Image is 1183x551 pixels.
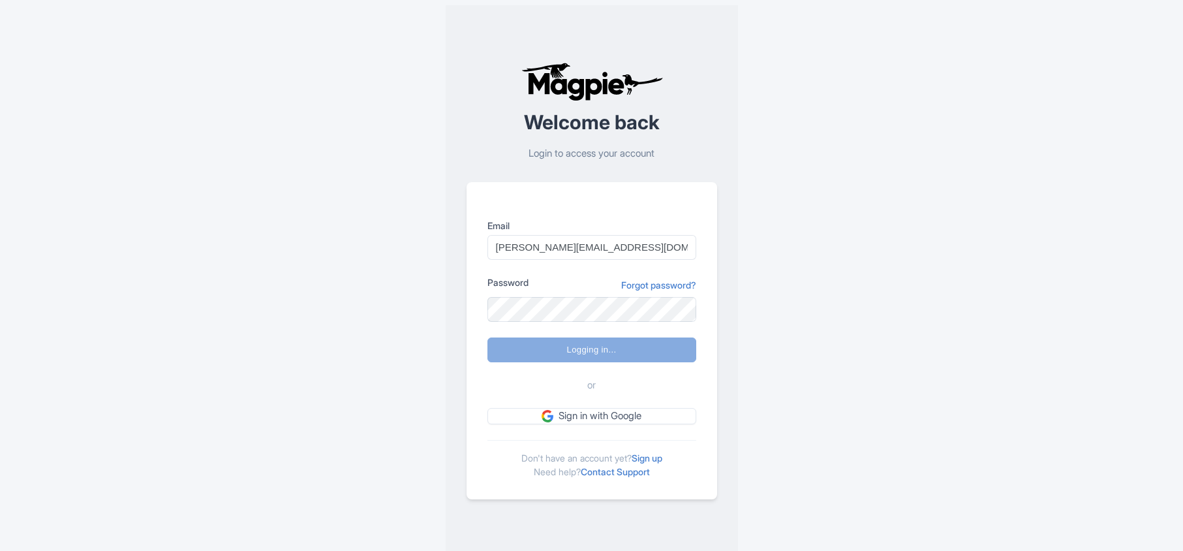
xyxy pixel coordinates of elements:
h2: Welcome back [467,112,717,133]
a: Sign up [632,452,662,464]
input: you@example.com [487,235,696,260]
a: Contact Support [581,466,650,477]
a: Sign in with Google [487,408,696,424]
p: Login to access your account [467,146,717,161]
img: logo-ab69f6fb50320c5b225c76a69d11143b.png [518,62,665,101]
input: Logging in... [487,338,696,362]
span: or [587,378,596,393]
div: Don't have an account yet? Need help? [487,440,696,479]
label: Email [487,219,696,232]
label: Password [487,275,529,289]
img: google.svg [542,410,553,422]
a: Forgot password? [621,278,696,292]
